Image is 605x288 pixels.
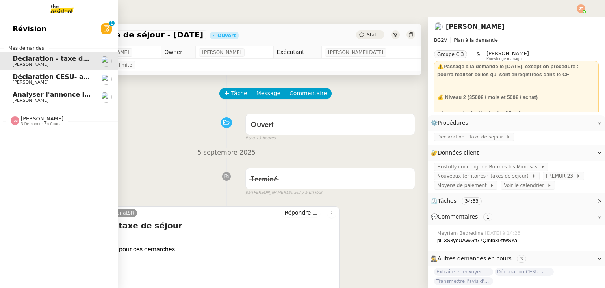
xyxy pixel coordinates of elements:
[485,230,522,237] span: [DATE] à 14:23
[252,88,285,99] button: Message
[431,213,496,220] span: 💬
[109,21,115,26] nz-badge-sup: 1
[251,176,278,183] span: Terminé
[434,268,493,276] span: Extraire et envoyer les procédures actives
[245,135,276,142] span: il y a 13 heures
[437,181,490,189] span: Moyens de paiement
[13,62,48,67] span: [PERSON_NAME]
[434,37,447,43] span: BG2V
[285,88,332,99] button: Commentaire
[13,91,124,98] span: Analyser l'annonce immobilière
[101,92,112,103] img: users%2FSADz3OCgrFNaBc1p3ogUv5k479k1%2Favatar%2Fccbff511-0434-4584-b662-693e5a00b7b7
[438,255,512,262] span: Autres demandes en cours
[251,122,274,129] span: Ouvert
[437,163,540,171] span: Hostnfly conciergerie Bormes les Mimosas
[367,32,381,37] span: Statut
[437,237,599,245] div: pi_3S3yeUAWGtG7Qmtb3PtfwSYa
[41,273,336,282] div: Cordialement,
[41,245,336,254] div: Je vous remercie beaucoup pour ces démarches.
[437,172,532,180] span: Nouveaux territoires ( taxes de séjour)
[438,150,479,156] span: Données client
[41,31,203,39] span: Déclaration - taxe de séjour - [DATE]
[437,133,506,141] span: Déclaration - Taxe de séjour
[454,37,498,43] span: Plan à la demande
[101,74,112,85] img: users%2F5wb7CaiUE6dOiPeaRcV8Mw5TCrI3%2Favatar%2F81010312-bfeb-45f9-b06f-91faae72560a
[13,98,48,103] span: [PERSON_NAME]
[577,4,585,13] img: svg
[245,189,323,196] small: [PERSON_NAME][DATE]
[202,49,241,56] span: [PERSON_NAME]
[284,209,311,217] span: Répondre
[428,193,605,209] div: ⏲️Tâches 34:33
[191,148,262,158] span: 5 septembre 2025
[428,145,605,161] div: 🔐Données client
[438,120,468,126] span: Procédures
[483,213,493,221] nz-tag: 1
[219,88,252,99] button: Tâche
[462,197,482,205] nz-tag: 34:33
[437,109,596,117] div: retour vers le client
[41,254,336,264] div: Bien à vous,
[495,268,554,276] span: Déclaration CESU- août 2025
[231,89,247,98] span: Tâche
[21,122,60,126] span: 3 demandes en cours
[446,23,505,30] a: [PERSON_NAME]
[486,57,523,61] span: Knowledge manager
[431,118,472,127] span: ⚙️
[101,56,112,67] img: users%2F5wb7CaiUE6dOiPeaRcV8Mw5TCrI3%2Favatar%2F81010312-bfeb-45f9-b06f-91faae72560a
[245,189,252,196] span: par
[13,55,143,62] span: Déclaration - taxe de séjour - [DATE]
[13,80,48,85] span: [PERSON_NAME]
[434,22,443,31] img: users%2F5wb7CaiUE6dOiPeaRcV8Mw5TCrI3%2Favatar%2F81010312-bfeb-45f9-b06f-91faae72560a
[328,49,383,56] span: [PERSON_NAME][DATE]
[428,209,605,224] div: 💬Commentaires 1
[290,89,327,98] span: Commentaire
[477,50,480,61] span: &
[298,189,322,196] span: il y a un jour
[431,255,529,262] span: 🕵️
[11,116,19,125] img: svg
[21,116,63,122] span: [PERSON_NAME]
[437,94,538,100] strong: 💰 Niveau 2 (3500€ / mois et 500€ / achat)
[517,255,526,263] nz-tag: 3
[428,115,605,131] div: ⚙️Procédures
[282,208,321,217] button: Répondre
[486,50,529,61] app-user-label: Knowledge manager
[161,46,196,59] td: Owner
[41,220,336,231] h4: Re: Déclaration - taxe de séjour
[428,251,605,266] div: 🕵️Autres demandes en cours 3
[41,235,336,245] div: Bonjour,
[486,50,529,56] span: [PERSON_NAME]
[437,230,485,237] span: Meyriam Bedredine
[481,110,531,116] strong: toutes les 50 actions
[110,21,113,28] p: 1
[438,213,478,220] span: Commentaires
[504,181,547,189] span: Voir le calendrier
[438,198,457,204] span: Tâches
[434,50,467,58] nz-tag: Groupe C.3
[217,33,236,38] div: Ouvert
[4,44,49,52] span: Mes demandes
[437,64,579,77] strong: ⚠️Passage à la demande le [DATE], exception procédure : pourra réaliser celles qui sont enregistr...
[13,73,115,80] span: Déclaration CESU- août 2025
[431,198,488,204] span: ⏲️
[546,172,576,180] span: FREMUR 23
[434,277,493,285] span: Transmettre l'avis d'échéance à ACCESS IMMOBILIER
[13,23,46,35] span: Révision
[273,46,321,59] td: Exécutant
[431,148,482,157] span: 🔐
[256,89,280,98] span: Message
